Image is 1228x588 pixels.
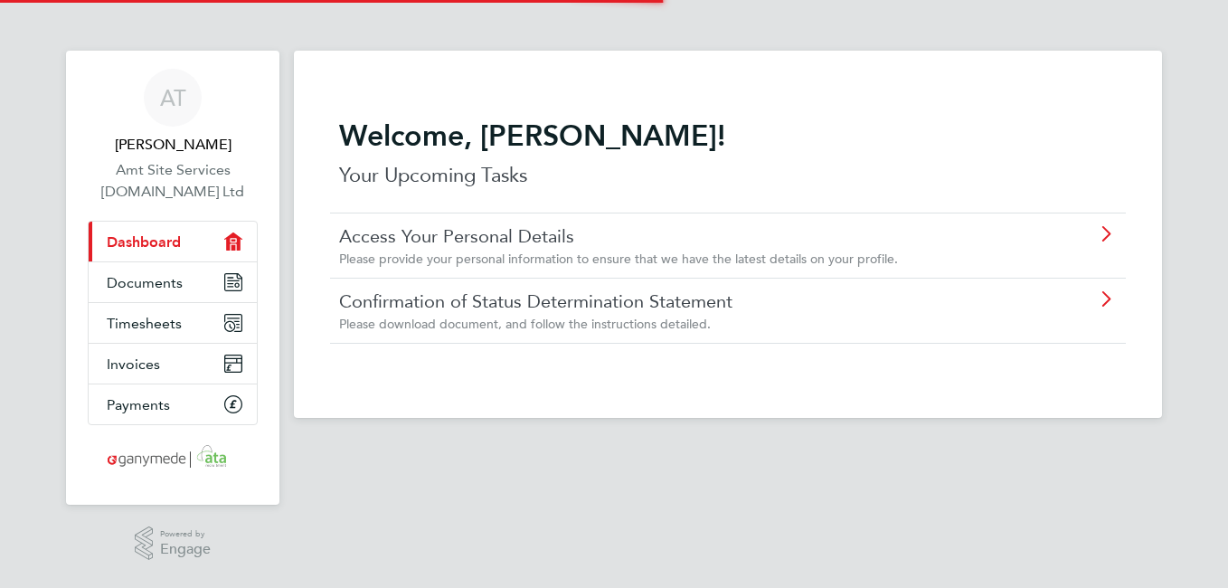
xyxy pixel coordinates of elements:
[160,542,211,557] span: Engage
[88,443,258,472] a: Go to home page
[339,118,1117,154] h2: Welcome, [PERSON_NAME]!
[339,289,1015,313] a: Confirmation of Status Determination Statement
[89,262,257,302] a: Documents
[107,396,170,413] span: Payments
[66,51,279,505] nav: Main navigation
[107,356,160,373] span: Invoices
[107,315,182,332] span: Timesheets
[339,316,711,332] span: Please download document, and follow the instructions detailed.
[88,134,258,156] span: Adrian Taylor
[88,69,258,156] a: AT[PERSON_NAME]
[89,384,257,424] a: Payments
[339,251,898,267] span: Please provide your personal information to ensure that we have the latest details on your profile.
[102,443,244,472] img: ganymedesolutions-logo-retina.png
[107,274,183,291] span: Documents
[88,159,258,203] a: Amt Site Services [DOMAIN_NAME] Ltd
[160,526,211,542] span: Powered by
[339,224,1015,248] a: Access Your Personal Details
[339,161,1117,190] p: Your Upcoming Tasks
[89,344,257,384] a: Invoices
[107,233,181,251] span: Dashboard
[89,222,257,261] a: Dashboard
[89,303,257,343] a: Timesheets
[135,526,212,561] a: Powered byEngage
[160,86,186,109] span: AT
